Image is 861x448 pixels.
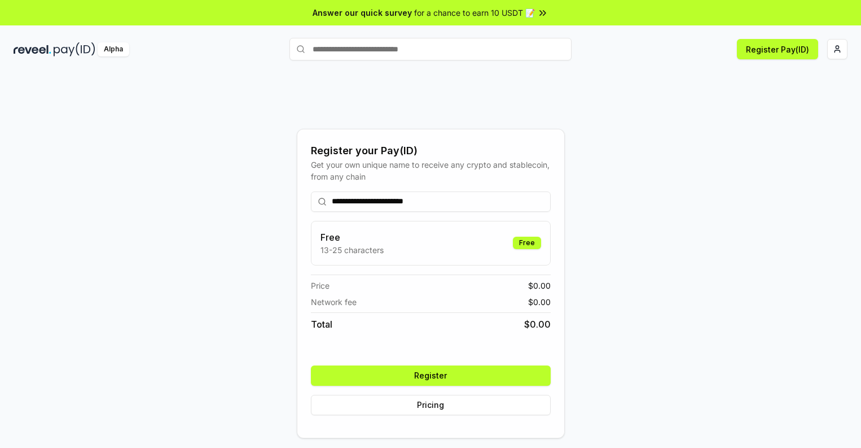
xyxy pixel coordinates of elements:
[737,39,818,59] button: Register Pay(ID)
[14,42,51,56] img: reveel_dark
[311,143,551,159] div: Register your Pay(ID)
[513,237,541,249] div: Free
[311,317,332,331] span: Total
[320,244,384,256] p: 13-25 characters
[414,7,535,19] span: for a chance to earn 10 USDT 📝
[311,366,551,386] button: Register
[528,280,551,292] span: $ 0.00
[528,296,551,308] span: $ 0.00
[98,42,129,56] div: Alpha
[524,317,551,331] span: $ 0.00
[54,42,95,56] img: pay_id
[311,296,357,308] span: Network fee
[311,280,330,292] span: Price
[320,230,384,244] h3: Free
[311,395,551,415] button: Pricing
[311,159,551,182] div: Get your own unique name to receive any crypto and stablecoin, from any chain
[313,7,412,19] span: Answer our quick survey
